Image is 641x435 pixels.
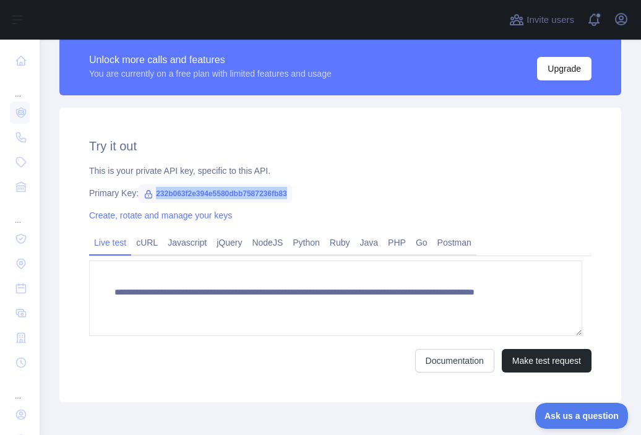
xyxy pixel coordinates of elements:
[89,210,232,220] a: Create, rotate and manage your keys
[163,233,212,252] a: Javascript
[325,233,355,252] a: Ruby
[355,233,384,252] a: Java
[507,10,577,30] button: Invite users
[89,233,131,252] a: Live test
[10,200,30,225] div: ...
[288,233,325,252] a: Python
[432,233,476,252] a: Postman
[10,74,30,99] div: ...
[247,233,288,252] a: NodeJS
[383,233,411,252] a: PHP
[10,376,30,401] div: ...
[502,349,592,373] button: Make test request
[537,57,592,80] button: Upgrade
[89,67,332,80] div: You are currently on a free plan with limited features and usage
[89,53,332,67] div: Unlock more calls and features
[89,187,592,199] div: Primary Key:
[89,165,592,177] div: This is your private API key, specific to this API.
[131,233,163,252] a: cURL
[139,184,292,203] span: 232b063f2e394e5580dbb7587236fb83
[527,13,574,27] span: Invite users
[411,233,432,252] a: Go
[89,137,592,155] h2: Try it out
[212,233,247,252] a: jQuery
[415,349,494,373] a: Documentation
[535,403,629,429] iframe: Toggle Customer Support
